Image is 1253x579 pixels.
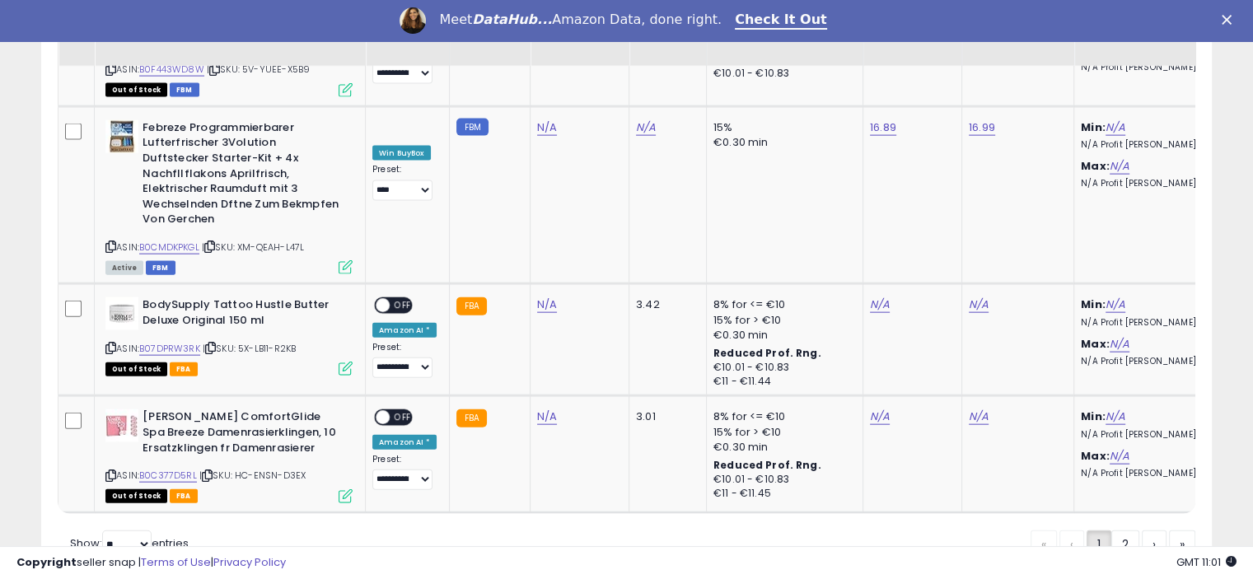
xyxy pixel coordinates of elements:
[1081,429,1218,441] p: N/A Profit [PERSON_NAME]
[1176,554,1237,570] span: 2025-09-10 11:01 GMT
[170,362,198,376] span: FBA
[70,535,189,551] span: Show: entries
[1106,297,1125,313] a: N/A
[139,342,200,356] a: B07DPRW3RK
[636,409,694,424] div: 3.01
[170,489,198,503] span: FBA
[1081,317,1218,329] p: N/A Profit [PERSON_NAME]
[713,425,850,440] div: 15% for > €10
[105,409,353,501] div: ASIN:
[1074,1,1231,66] th: The percentage added to the cost of goods (COGS) that forms the calculator for Min & Max prices.
[636,297,694,312] div: 3.42
[1081,158,1110,174] b: Max:
[1180,536,1185,553] span: »
[1087,530,1111,558] a: 1
[456,119,489,136] small: FBM
[105,120,138,153] img: 51sfyoGNXDL._SL40_.jpg
[713,458,821,472] b: Reduced Prof. Rng.
[105,362,167,376] span: All listings that are currently out of stock and unavailable for purchase on Amazon
[537,297,557,313] a: N/A
[390,411,416,425] span: OFF
[105,120,353,273] div: ASIN:
[213,554,286,570] a: Privacy Policy
[870,119,896,136] a: 16.89
[372,454,437,491] div: Preset:
[713,346,821,360] b: Reduced Prof. Rng.
[1081,409,1106,424] b: Min:
[203,342,296,355] span: | SKU: 5X-LB11-R2KB
[143,297,343,332] b: BodySupply Tattoo Hustle Butter Deluxe Original 150 ml
[390,299,416,313] span: OFF
[139,240,199,254] a: B0CMDKPKGL
[456,297,487,315] small: FBA
[1222,15,1238,25] div: Close
[146,261,175,275] span: FBM
[1081,468,1218,479] p: N/A Profit [PERSON_NAME]
[713,409,850,424] div: 8% for <= €10
[1106,119,1125,136] a: N/A
[1110,336,1129,353] a: N/A
[105,489,167,503] span: All listings that are currently out of stock and unavailable for purchase on Amazon
[713,375,850,389] div: €11 - €11.44
[439,12,722,28] div: Meet Amazon Data, done right.
[713,297,850,312] div: 8% for <= €10
[969,409,989,425] a: N/A
[713,120,850,135] div: 15%
[1081,62,1218,73] p: N/A Profit [PERSON_NAME]
[969,119,995,136] a: 16.99
[456,409,487,427] small: FBA
[202,240,304,254] span: | SKU: XM-QEAH-L47L
[1111,530,1139,558] a: 2
[105,3,353,95] div: ASIN:
[713,313,850,328] div: 15% for > €10
[105,297,353,374] div: ASIN:
[870,409,890,425] a: N/A
[713,473,850,487] div: €10.01 - €10.83
[1081,297,1106,312] b: Min:
[735,12,827,30] a: Check It Out
[143,120,343,231] b: Febreze Programmierbarer Lufterfrischer 3Volution Duftstecker Starter-Kit + 4x Nachfllflakons Apr...
[105,409,138,442] img: 41601rjL6oL._SL40_.jpg
[1081,356,1218,367] p: N/A Profit [PERSON_NAME]
[372,435,437,450] div: Amazon AI *
[1081,178,1218,189] p: N/A Profit [PERSON_NAME]
[1081,448,1110,464] b: Max:
[713,328,850,343] div: €0.30 min
[636,119,656,136] a: N/A
[636,7,699,42] div: Fulfillment Cost
[713,67,850,81] div: €10.01 - €10.83
[372,164,437,201] div: Preset:
[1081,119,1106,135] b: Min:
[1110,158,1129,175] a: N/A
[16,555,286,571] div: seller snap | |
[713,361,850,375] div: €10.01 - €10.83
[870,297,890,313] a: N/A
[472,12,552,27] i: DataHub...
[1081,336,1110,352] b: Max:
[105,261,143,275] span: All listings currently available for purchase on Amazon
[105,83,167,97] span: All listings that are currently out of stock and unavailable for purchase on Amazon
[141,554,211,570] a: Terms of Use
[537,409,557,425] a: N/A
[1106,409,1125,425] a: N/A
[1110,448,1129,465] a: N/A
[969,297,989,313] a: N/A
[143,409,343,460] b: [PERSON_NAME] ComfortGlide Spa Breeze Damenrasierklingen, 10 Ersatzklingen fr Damenrasierer
[713,135,850,150] div: €0.30 min
[16,554,77,570] strong: Copyright
[400,7,426,34] img: Profile image for Georgie
[170,83,199,97] span: FBM
[139,63,204,77] a: B0F443WD8W
[372,342,437,379] div: Preset:
[537,119,557,136] a: N/A
[139,469,197,483] a: B0C377D5RL
[372,323,437,338] div: Amazon AI *
[105,297,138,330] img: 41tAPyR6thL._SL40_.jpg
[372,146,431,161] div: Win BuyBox
[1081,139,1218,151] p: N/A Profit [PERSON_NAME]
[199,469,306,482] span: | SKU: HC-ENSN-D3EX
[1152,536,1156,553] span: ›
[713,440,850,455] div: €0.30 min
[537,7,622,42] div: Cost (Exc. VAT)
[207,63,310,76] span: | SKU: 5V-YUEE-X5B9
